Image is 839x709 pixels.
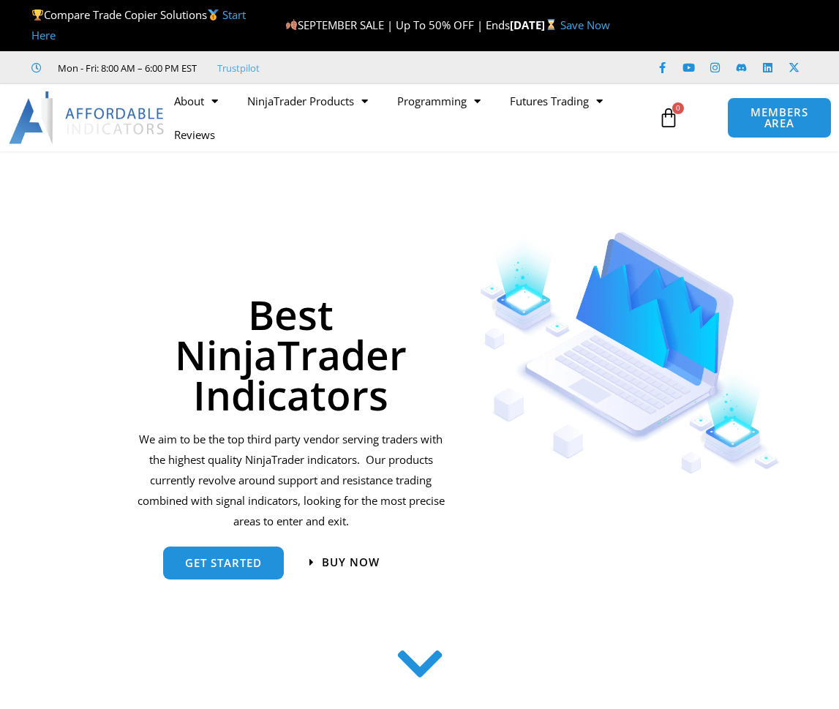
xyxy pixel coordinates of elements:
[9,91,166,144] img: LogoAI | Affordable Indicators – NinjaTrader
[135,429,447,531] p: We aim to be the top third party vendor serving traders with the highest quality NinjaTrader indi...
[636,97,701,139] a: 0
[495,84,617,118] a: Futures Trading
[560,18,610,32] a: Save Now
[510,18,560,32] strong: [DATE]
[159,118,230,151] a: Reviews
[208,10,219,20] img: 🥇
[233,84,383,118] a: NinjaTrader Products
[32,10,43,20] img: 🏆
[163,547,284,579] a: get started
[135,294,447,415] h1: Best NinjaTrader Indicators
[727,97,832,138] a: MEMBERS AREA
[286,19,297,30] img: 🍂
[159,84,233,118] a: About
[480,232,780,474] img: Indicators 1 | Affordable Indicators – NinjaTrader
[217,59,260,77] a: Trustpilot
[185,558,262,569] span: get started
[309,557,380,568] a: Buy now
[285,18,510,32] span: SEPTEMBER SALE | Up To 50% OFF | Ends
[54,59,197,77] span: Mon - Fri: 8:00 AM – 6:00 PM EST
[322,557,380,568] span: Buy now
[672,102,684,114] span: 0
[742,107,816,129] span: MEMBERS AREA
[546,19,557,30] img: ⌛
[159,84,655,151] nav: Menu
[383,84,495,118] a: Programming
[31,7,246,42] span: Compare Trade Copier Solutions
[31,7,246,42] a: Start Here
